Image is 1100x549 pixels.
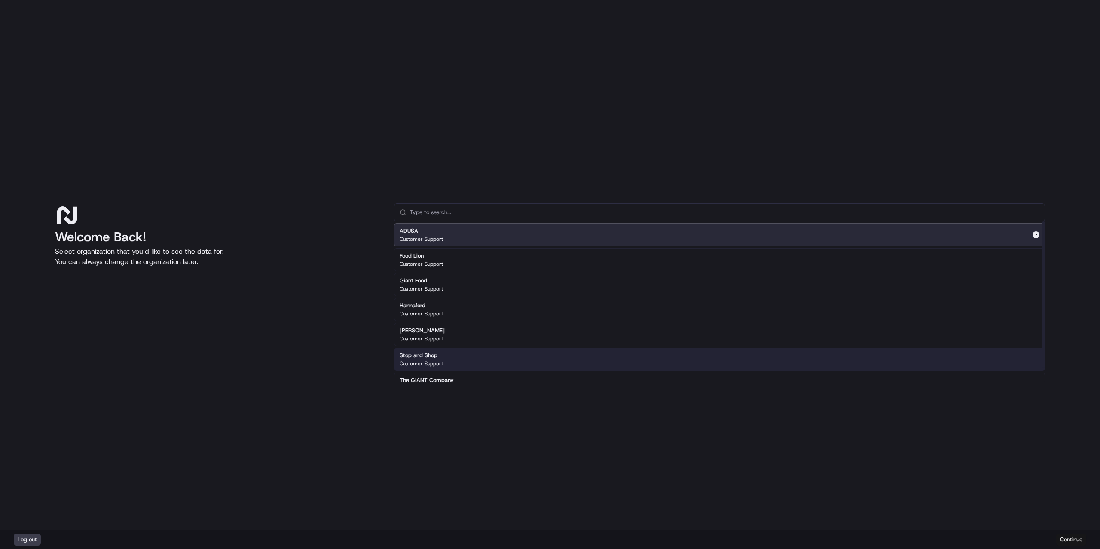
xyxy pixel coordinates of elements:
[1056,534,1086,546] button: Continue
[400,227,443,235] h2: ADUSA
[400,376,454,384] h2: The GIANT Company
[400,277,443,285] h2: Giant Food
[400,335,443,342] p: Customer Support
[14,534,41,546] button: Log out
[55,229,380,245] h1: Welcome Back!
[400,252,443,260] h2: Food Lion
[400,352,443,359] h2: Stop and Shop
[394,221,1045,397] div: Suggestions
[400,360,443,367] p: Customer Support
[400,302,443,309] h2: Hannaford
[55,246,380,267] p: Select organization that you’d like to see the data for. You can always change the organization l...
[400,285,443,292] p: Customer Support
[400,327,445,334] h2: [PERSON_NAME]
[400,236,443,243] p: Customer Support
[410,204,1039,221] input: Type to search...
[400,261,443,267] p: Customer Support
[400,310,443,317] p: Customer Support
